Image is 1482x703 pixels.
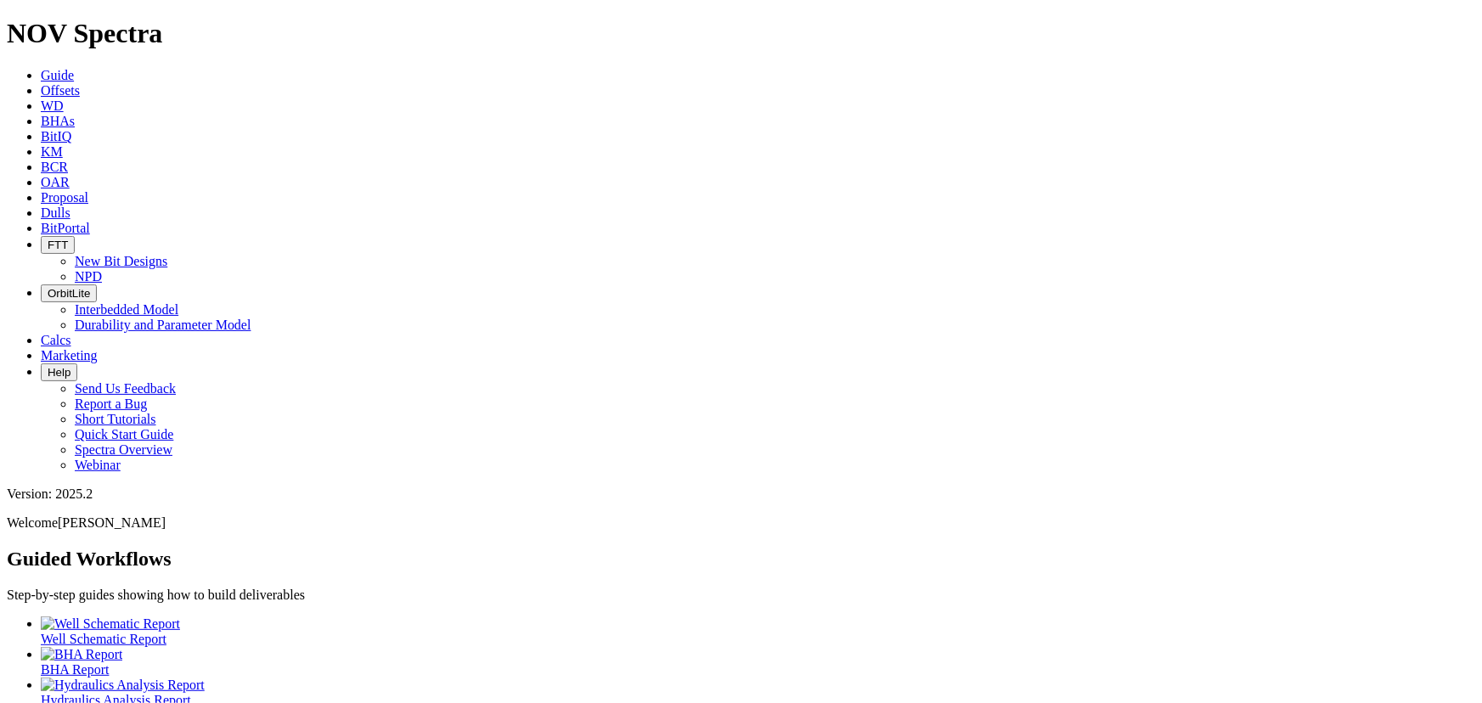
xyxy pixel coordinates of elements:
p: Welcome [7,515,1475,531]
a: Webinar [75,458,121,472]
p: Step-by-step guides showing how to build deliverables [7,588,1475,603]
a: Send Us Feedback [75,381,176,396]
a: BHAs [41,114,75,128]
span: Well Schematic Report [41,632,166,646]
a: New Bit Designs [75,254,167,268]
a: Proposal [41,190,88,205]
a: Marketing [41,348,98,363]
a: BitPortal [41,221,90,235]
a: Dulls [41,205,70,220]
a: Durability and Parameter Model [75,318,251,332]
a: WD [41,98,64,113]
a: Offsets [41,83,80,98]
h2: Guided Workflows [7,548,1475,571]
a: Well Schematic Report Well Schematic Report [41,616,1475,646]
a: KM [41,144,63,159]
a: Spectra Overview [75,442,172,457]
img: Well Schematic Report [41,616,180,632]
span: FTT [48,239,68,251]
a: Calcs [41,333,71,347]
a: BCR [41,160,68,174]
img: BHA Report [41,647,122,662]
img: Hydraulics Analysis Report [41,678,205,693]
a: Short Tutorials [75,412,156,426]
a: BHA Report BHA Report [41,647,1475,677]
button: Help [41,363,77,381]
a: OAR [41,175,70,189]
a: Quick Start Guide [75,427,173,441]
div: Version: 2025.2 [7,486,1475,502]
span: BHA Report [41,662,109,677]
button: OrbitLite [41,284,97,302]
a: Report a Bug [75,396,147,411]
span: OrbitLite [48,287,90,300]
a: NPD [75,269,102,284]
a: BitIQ [41,129,71,143]
span: Help [48,366,70,379]
span: [PERSON_NAME] [58,515,166,530]
button: FTT [41,236,75,254]
a: Interbedded Model [75,302,178,317]
a: Guide [41,68,74,82]
h1: NOV Spectra [7,18,1475,49]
